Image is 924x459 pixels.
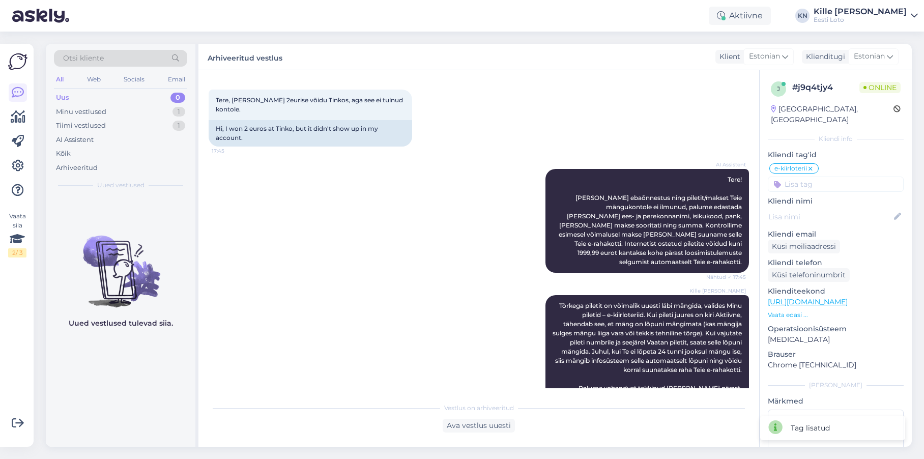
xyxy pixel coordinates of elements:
div: [PERSON_NAME] [768,381,904,390]
div: Hi, I won 2 euros at Tinko, but it didn't show up in my account. [209,120,412,147]
div: Aktiivne [709,7,771,25]
div: KN [795,9,810,23]
div: Arhiveeritud [56,163,98,173]
p: Kliendi telefon [768,257,904,268]
div: [GEOGRAPHIC_DATA], [GEOGRAPHIC_DATA] [771,104,893,125]
img: No chats [46,217,195,309]
div: 2 / 3 [8,248,26,257]
span: Tere, [PERSON_NAME] 2eurise võidu Tinkos, aga see ei tulnud kontole. [216,96,405,113]
div: Ava vestlus uuesti [443,419,515,433]
span: Vestlus on arhiveeritud [444,404,514,413]
p: Operatsioonisüsteem [768,324,904,334]
span: Estonian [749,51,780,62]
span: Nähtud ✓ 17:45 [706,273,746,281]
div: Tiimi vestlused [56,121,106,131]
div: Kõik [56,149,71,159]
span: j [777,85,780,93]
span: Estonian [854,51,885,62]
span: Otsi kliente [63,53,104,64]
div: 1 [172,121,185,131]
div: Kille [PERSON_NAME] [814,8,907,16]
div: Kliendi info [768,134,904,144]
span: 17:45 [212,147,250,155]
p: Vaata edasi ... [768,310,904,320]
img: Askly Logo [8,52,27,71]
div: Tag lisatud [791,423,830,434]
p: Brauser [768,349,904,360]
input: Lisa nimi [768,211,892,222]
a: Kille [PERSON_NAME]Eesti Loto [814,8,918,24]
div: Web [85,73,103,86]
p: Märkmed [768,396,904,407]
div: AI Assistent [56,135,94,145]
span: AI Assistent [708,161,746,168]
span: Kille [PERSON_NAME] [689,287,746,295]
div: Eesti Loto [814,16,907,24]
div: 0 [170,93,185,103]
span: Uued vestlused [97,181,145,190]
div: Küsi telefoninumbrit [768,268,850,282]
p: [MEDICAL_DATA] [768,334,904,345]
label: Arhiveeritud vestlus [208,50,282,64]
p: Kliendi tag'id [768,150,904,160]
div: Klient [715,51,740,62]
span: Online [859,82,901,93]
div: Socials [122,73,147,86]
span: Tõrkega piletit on võimalik uuesti läbi mängida, valides Minu piletid – e-kiirloteriid. Kui pilet... [553,302,743,392]
p: Klienditeekond [768,286,904,297]
p: Chrome [TECHNICAL_ID] [768,360,904,370]
span: e-kiirloterii [774,165,807,171]
div: # j9q4tjy4 [792,81,859,94]
input: Lisa tag [768,177,904,192]
div: Küsi meiliaadressi [768,240,840,253]
p: Kliendi nimi [768,196,904,207]
div: All [54,73,66,86]
div: Email [166,73,187,86]
div: Uus [56,93,69,103]
div: 1 [172,107,185,117]
div: Minu vestlused [56,107,106,117]
p: Uued vestlused tulevad siia. [69,318,173,329]
div: Klienditugi [802,51,845,62]
a: [URL][DOMAIN_NAME] [768,297,848,306]
div: Vaata siia [8,212,26,257]
p: Kliendi email [768,229,904,240]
